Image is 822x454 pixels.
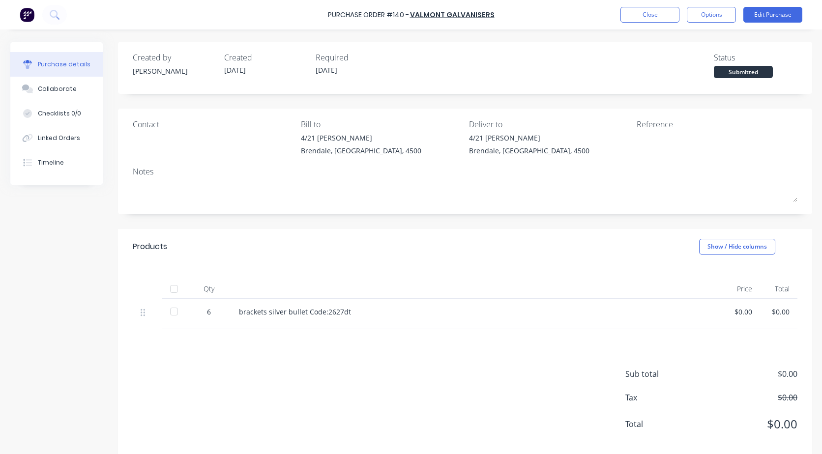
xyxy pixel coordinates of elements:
div: Reference [637,118,797,130]
button: Checklists 0/0 [10,101,103,126]
div: Total [760,279,797,299]
div: Deliver to [469,118,630,130]
span: $0.00 [699,368,797,380]
div: 4/21 [PERSON_NAME] [301,133,421,143]
div: Required [316,52,399,63]
div: 4/21 [PERSON_NAME] [469,133,589,143]
button: Close [620,7,679,23]
div: Brendale, [GEOGRAPHIC_DATA], 4500 [469,145,589,156]
span: $0.00 [699,415,797,433]
div: Purchase details [38,60,90,69]
span: Tax [625,392,699,403]
div: Status [714,52,797,63]
div: 6 [195,307,223,317]
div: $0.00 [731,307,752,317]
div: Created by [133,52,216,63]
button: Show / Hide columns [699,239,775,255]
div: Linked Orders [38,134,80,142]
div: Price [723,279,760,299]
div: Purchase Order #140 - [328,10,409,20]
div: Checklists 0/0 [38,109,81,118]
div: [PERSON_NAME] [133,66,216,76]
button: Collaborate [10,77,103,101]
div: Contact [133,118,294,130]
span: Sub total [625,368,699,380]
div: Created [224,52,308,63]
button: Purchase details [10,52,103,77]
button: Edit Purchase [743,7,802,23]
button: Options [687,7,736,23]
div: Collaborate [38,85,77,93]
span: $0.00 [699,392,797,403]
div: Bill to [301,118,462,130]
div: Products [133,241,167,253]
div: $0.00 [768,307,790,317]
div: Timeline [38,158,64,167]
div: Qty [187,279,231,299]
a: Valmont Galvanisers [410,10,495,20]
img: Factory [20,7,34,22]
button: Timeline [10,150,103,175]
span: Total [625,418,699,430]
div: Submitted [714,66,773,78]
button: Linked Orders [10,126,103,150]
div: Brendale, [GEOGRAPHIC_DATA], 4500 [301,145,421,156]
div: Notes [133,166,797,177]
div: brackets silver bullet Code:2627dt [239,307,715,317]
